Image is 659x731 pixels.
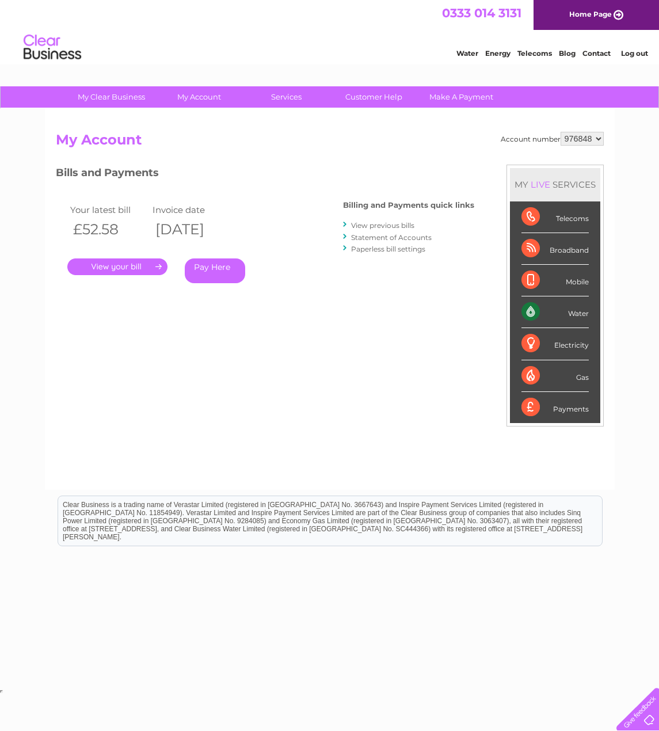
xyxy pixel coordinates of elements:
[521,296,589,328] div: Water
[501,132,604,146] div: Account number
[414,86,509,108] a: Make A Payment
[351,233,432,242] a: Statement of Accounts
[23,30,82,65] img: logo.png
[521,360,589,392] div: Gas
[351,221,414,230] a: View previous bills
[343,201,474,210] h4: Billing and Payments quick links
[559,49,576,58] a: Blog
[521,392,589,423] div: Payments
[185,258,245,283] a: Pay Here
[67,202,150,218] td: Your latest bill
[521,265,589,296] div: Mobile
[351,245,425,253] a: Paperless bill settings
[67,218,150,241] th: £52.58
[67,258,167,275] a: .
[582,49,611,58] a: Contact
[521,233,589,265] div: Broadband
[485,49,511,58] a: Energy
[56,165,474,185] h3: Bills and Payments
[528,179,553,190] div: LIVE
[239,86,334,108] a: Services
[521,328,589,360] div: Electricity
[521,201,589,233] div: Telecoms
[621,49,648,58] a: Log out
[150,202,233,218] td: Invoice date
[56,132,604,154] h2: My Account
[151,86,246,108] a: My Account
[58,6,602,56] div: Clear Business is a trading name of Verastar Limited (registered in [GEOGRAPHIC_DATA] No. 3667643...
[64,86,159,108] a: My Clear Business
[517,49,552,58] a: Telecoms
[326,86,421,108] a: Customer Help
[510,168,600,201] div: MY SERVICES
[150,218,233,241] th: [DATE]
[456,49,478,58] a: Water
[442,6,521,20] a: 0333 014 3131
